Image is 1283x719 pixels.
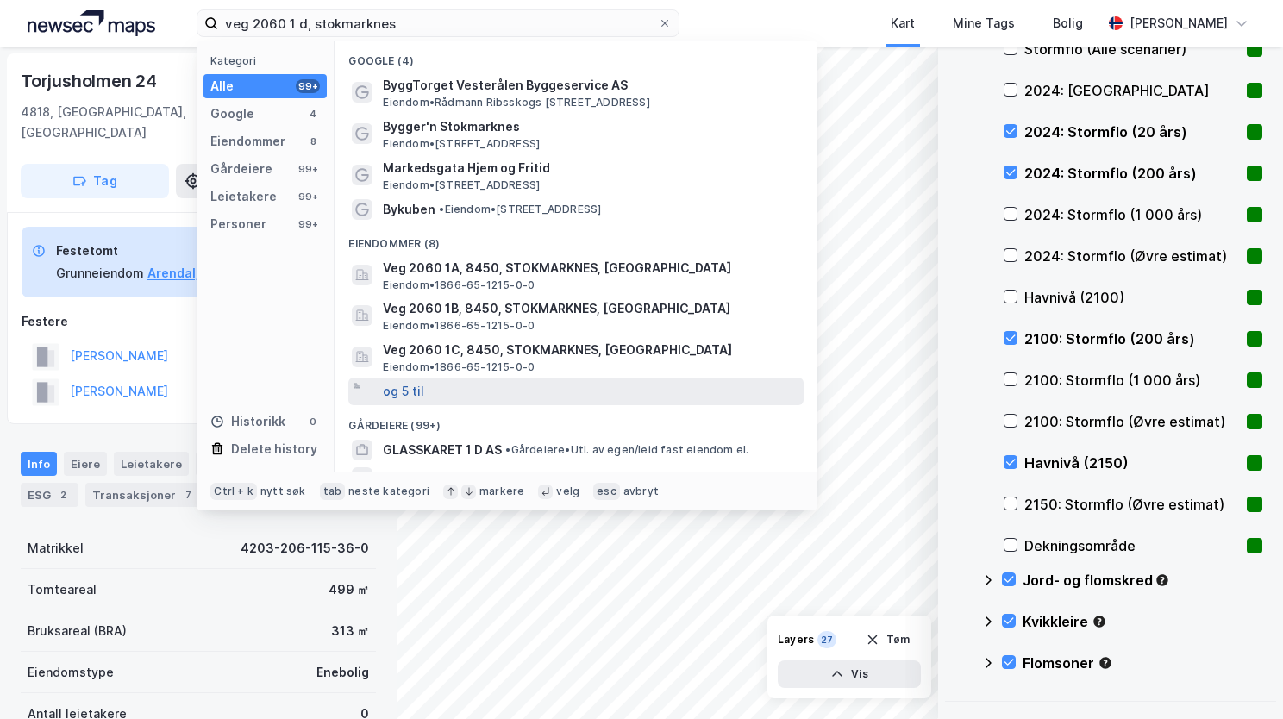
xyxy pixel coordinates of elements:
div: 2 [54,486,72,503]
div: Torjusholmen 24 [21,67,160,95]
span: Gårdeiere • Utl. av egen/leid fast eiendom el. [505,443,748,457]
div: Kategori [210,54,327,67]
div: avbryt [623,485,659,498]
div: 99+ [296,217,320,231]
div: Tooltip anchor [1098,655,1113,671]
div: [PERSON_NAME] [1130,13,1228,34]
div: Gårdeiere [210,159,272,179]
button: Tøm [854,626,921,653]
div: Eiendommer [210,131,285,152]
span: Eiendom • [STREET_ADDRESS] [383,178,540,192]
span: • [485,471,490,484]
img: logo.a4113a55bc3d86da70a041830d287a7e.svg [28,10,155,36]
div: Festetomt [56,241,251,261]
div: esc [593,483,620,500]
div: 2024: [GEOGRAPHIC_DATA] [1024,80,1240,101]
div: 7 [179,486,197,503]
div: Eiendomstype [28,662,114,683]
input: Søk på adresse, matrikkel, gårdeiere, leietakere eller personer [218,10,658,36]
div: 2100: Stormflo (200 års) [1024,328,1240,349]
div: Dekningsområde [1024,535,1240,556]
div: Historikk [210,411,285,432]
div: Delete history [231,439,317,460]
div: 99+ [296,190,320,203]
div: Havnivå (2150) [1024,453,1240,473]
div: 99+ [296,79,320,93]
div: 99+ [296,162,320,176]
div: 2100: Stormflo (1 000 års) [1024,370,1240,391]
div: velg [556,485,579,498]
span: ByggTorget Vesterålen Byggeservice AS [383,75,797,96]
div: Transaksjoner [85,483,203,507]
div: Layers [778,633,814,647]
div: 313 ㎡ [331,621,369,641]
button: og 5 til [383,381,424,402]
div: 4818, [GEOGRAPHIC_DATA], [GEOGRAPHIC_DATA] [21,102,270,143]
div: 8 [306,134,320,148]
div: 2150: Stormflo (Øvre estimat) [1024,494,1240,515]
span: Eiendom • Rådmann Ribsskogs [STREET_ADDRESS] [383,96,649,109]
span: • [505,443,510,456]
div: Mine Tags [953,13,1015,34]
div: Tooltip anchor [1092,614,1107,629]
div: Jord- og flomskred [1023,570,1262,591]
div: Grunneiendom [56,263,144,284]
div: Havnivå (2100) [1024,287,1240,308]
div: Alle [210,76,234,97]
div: 27 [817,631,836,648]
div: Bruksareal (BRA) [28,621,127,641]
div: neste kategori [348,485,429,498]
button: Vis [778,660,921,688]
span: Veg 2060 1A, 8450, STOKMARKNES, [GEOGRAPHIC_DATA] [383,258,797,278]
div: Leietakere [210,186,277,207]
div: Enebolig [316,662,369,683]
div: Info [21,452,57,476]
span: Bygger'n Stokmarknes [383,116,797,137]
div: markere [479,485,524,498]
div: nytt søk [260,485,306,498]
div: Eiendommer (8) [335,223,817,254]
div: 2024: Stormflo (20 års) [1024,122,1240,142]
span: Markedsgata Hjem og Fritid [383,158,797,178]
span: Eiendom • [STREET_ADDRESS] [383,137,540,151]
span: Eiendom • 1866-65-1215-0-0 [383,319,535,333]
div: Festere [22,311,375,332]
span: Veg 2060 1B, 8450, STOKMARKNES, [GEOGRAPHIC_DATA] [383,298,797,319]
span: GLASSKARET 1 D AS [383,440,502,460]
div: Matrikkel [28,538,84,559]
div: Bolig [1053,13,1083,34]
div: 2024: Stormflo (200 års) [1024,163,1240,184]
div: 499 ㎡ [329,579,369,600]
div: Kvikkleire [1023,611,1262,632]
span: • [439,203,444,216]
div: Tomteareal [28,579,97,600]
div: Kart [891,13,915,34]
div: Stormflo (Alle scenarier) [1024,39,1240,59]
button: Tag [21,164,169,198]
div: 0 [306,415,320,428]
div: Eiere [64,452,107,476]
button: Arendal, 206/115 [147,263,251,284]
div: Personer [210,214,266,234]
div: 2024: Stormflo (1 000 års) [1024,204,1240,225]
span: Veg 2060 1C, 8450, STOKMARKNES, [GEOGRAPHIC_DATA] [383,340,797,360]
div: tab [320,483,346,500]
div: Ctrl + k [210,483,257,500]
span: Eiendom • 1866-65-1215-0-0 [383,278,535,292]
div: Google (4) [335,41,817,72]
iframe: Chat Widget [1197,636,1283,719]
div: Tooltip anchor [1155,572,1170,588]
div: 4203-206-115-36-0 [241,538,369,559]
div: 2100: Stormflo (Øvre estimat) [1024,411,1240,432]
span: ÆGIRSVEI 1 D AS [383,467,481,488]
div: Leietakere [114,452,189,476]
div: Google [210,103,254,124]
span: Gårdeiere • Utl. av egen/leid fast eiendom el. [485,471,728,485]
div: Flomsoner [1023,653,1262,673]
div: 4 [306,107,320,121]
span: Bykuben [383,199,435,220]
div: Gårdeiere (99+) [335,405,817,436]
span: Eiendom • [STREET_ADDRESS] [439,203,601,216]
div: Datasett [196,452,260,476]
